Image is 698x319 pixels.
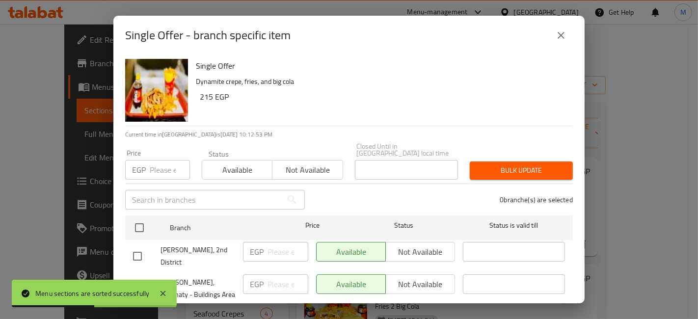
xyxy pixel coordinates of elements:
[125,27,291,43] h2: Single Offer - branch specific item
[200,90,565,104] h6: 215 EGP
[500,195,573,205] p: 0 branche(s) are selected
[196,76,565,88] p: Dynamite crepe, fries, and big cola
[470,161,573,180] button: Bulk update
[132,164,146,176] p: EGP
[202,160,272,180] button: Available
[161,276,235,313] span: [PERSON_NAME], Madinaty - Buildings Area (B11)
[250,278,264,290] p: EGP
[196,59,565,73] h6: Single Offer
[161,244,235,268] span: [PERSON_NAME], 2nd District
[478,164,565,177] span: Bulk update
[206,163,268,177] span: Available
[272,160,343,180] button: Not available
[125,59,188,122] img: Single Offer
[170,222,272,234] span: Branch
[276,163,339,177] span: Not available
[280,219,345,232] span: Price
[250,246,264,258] p: EGP
[150,160,190,180] input: Please enter price
[268,242,308,262] input: Please enter price
[463,219,565,232] span: Status is valid till
[35,288,149,299] div: Menu sections are sorted successfully
[353,219,455,232] span: Status
[125,190,282,210] input: Search in branches
[125,130,573,139] p: Current time in [GEOGRAPHIC_DATA] is [DATE] 10:12:53 PM
[268,274,308,294] input: Please enter price
[549,24,573,47] button: close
